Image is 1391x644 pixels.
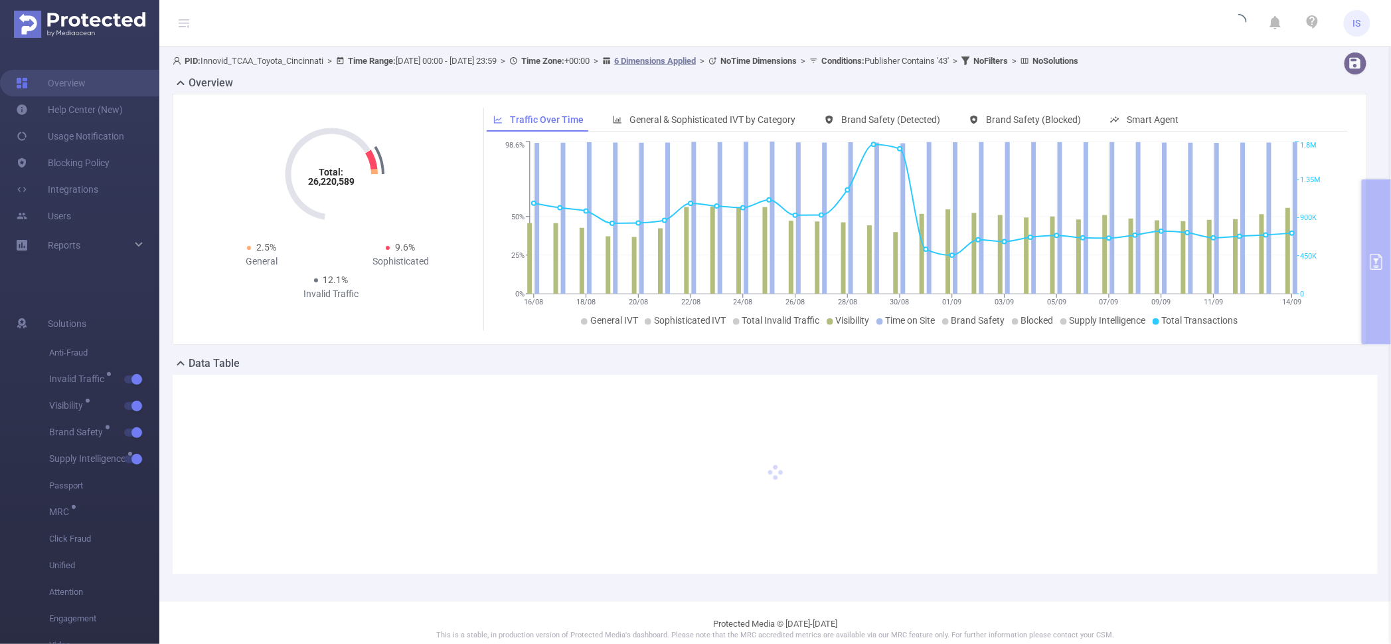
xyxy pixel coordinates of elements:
[1008,56,1021,66] span: >
[951,315,1005,326] span: Brand Safety
[841,114,940,125] span: Brand Safety (Detected)
[189,75,233,91] h2: Overview
[1204,298,1224,306] tspan: 11/09
[323,56,336,66] span: >
[192,255,331,268] div: General
[16,123,124,150] a: Usage Notification
[49,454,130,463] span: Supply Intelligence
[786,298,805,306] tspan: 26/08
[836,315,870,326] span: Visibility
[49,552,159,579] span: Unified
[1301,252,1317,261] tspan: 450K
[14,11,145,38] img: Protected Media
[511,213,525,221] tspan: 50%
[256,242,276,253] span: 2.5%
[1162,315,1238,326] span: Total Transactions
[720,56,797,66] b: No Time Dimensions
[613,115,622,124] i: icon: bar-chart
[1152,298,1171,306] tspan: 09/09
[48,232,80,259] a: Reports
[189,356,240,372] h2: Data Table
[1127,114,1179,125] span: Smart Agent
[173,56,1078,66] span: Innovid_TCAA_Toyota_Cincinnati [DATE] 00:00 - [DATE] 23:59 +00:00
[193,630,1358,641] p: This is a stable, in production version of Protected Media's dashboard. Please note that the MRC ...
[49,507,74,516] span: MRC
[521,56,564,66] b: Time Zone:
[49,605,159,632] span: Engagement
[797,56,809,66] span: >
[49,427,108,437] span: Brand Safety
[319,167,343,177] tspan: Total:
[1353,10,1361,37] span: IS
[1301,290,1305,298] tspan: 0
[49,374,109,383] span: Invalid Traffic
[1301,142,1317,150] tspan: 1.8M
[1047,298,1066,306] tspan: 05/09
[1301,214,1317,223] tspan: 900K
[515,290,525,298] tspan: 0%
[696,56,708,66] span: >
[49,526,159,552] span: Click Fraud
[890,298,910,306] tspan: 30/08
[681,298,700,306] tspan: 22/08
[308,176,355,187] tspan: 26,220,589
[16,176,98,203] a: Integrations
[49,473,159,499] span: Passport
[838,298,857,306] tspan: 28/08
[49,579,159,605] span: Attention
[48,240,80,251] span: Reports
[16,150,110,176] a: Blocking Policy
[395,242,415,253] span: 9.6%
[973,56,1008,66] b: No Filters
[16,203,71,229] a: Users
[1032,56,1078,66] b: No Solutions
[323,274,349,285] span: 12.1%
[1100,298,1119,306] tspan: 07/09
[742,315,820,326] span: Total Invalid Traffic
[262,287,401,301] div: Invalid Traffic
[348,56,396,66] b: Time Range:
[1283,298,1302,306] tspan: 14/09
[821,56,949,66] span: Publisher Contains '43'
[821,56,864,66] b: Conditions :
[510,114,584,125] span: Traffic Over Time
[185,56,201,66] b: PID:
[629,114,795,125] span: General & Sophisticated IVT by Category
[577,298,596,306] tspan: 18/08
[629,298,648,306] tspan: 20/08
[493,115,503,124] i: icon: line-chart
[654,315,726,326] span: Sophisticated IVT
[986,114,1081,125] span: Brand Safety (Blocked)
[49,340,159,366] span: Anti-Fraud
[16,96,123,123] a: Help Center (New)
[511,251,525,260] tspan: 25%
[173,56,185,65] i: icon: user
[525,298,544,306] tspan: 16/08
[505,142,525,150] tspan: 98.6%
[48,310,86,337] span: Solutions
[1021,315,1054,326] span: Blocked
[590,315,638,326] span: General IVT
[49,401,88,410] span: Visibility
[614,56,696,66] u: 6 Dimensions Applied
[1301,175,1321,184] tspan: 1.35M
[1070,315,1146,326] span: Supply Intelligence
[331,255,471,268] div: Sophisticated
[590,56,602,66] span: >
[497,56,509,66] span: >
[943,298,962,306] tspan: 01/09
[886,315,936,326] span: Time on Site
[949,56,961,66] span: >
[995,298,1015,306] tspan: 03/09
[734,298,753,306] tspan: 24/08
[1231,14,1247,33] i: icon: loading
[16,70,86,96] a: Overview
